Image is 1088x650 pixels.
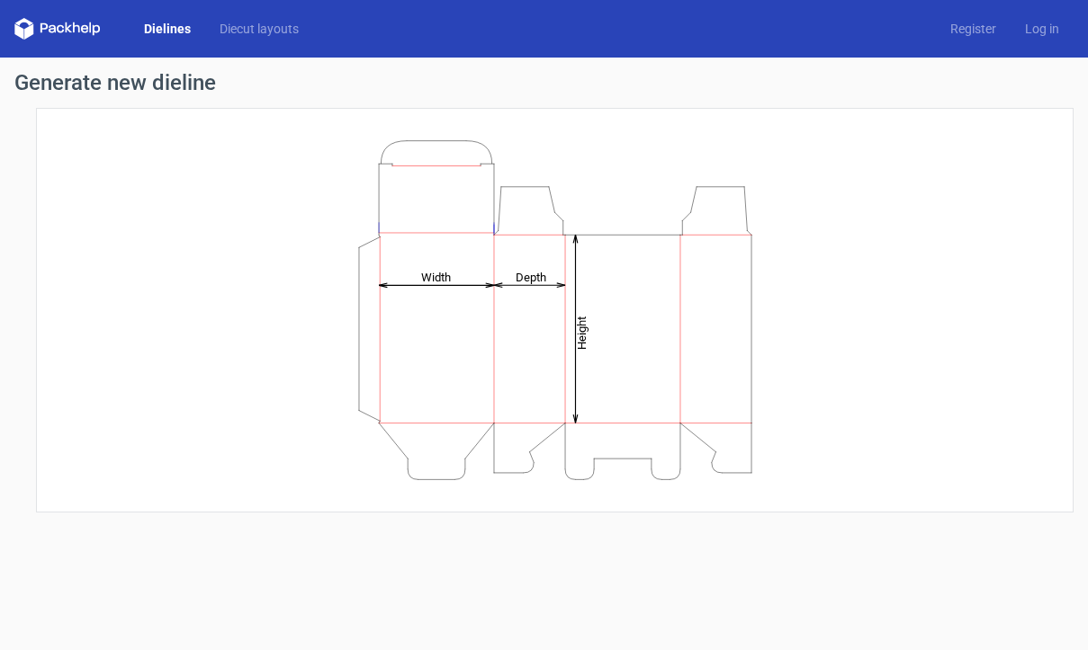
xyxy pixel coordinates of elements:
a: Diecut layouts [205,20,313,38]
tspan: Width [420,271,450,284]
tspan: Depth [516,271,546,284]
h1: Generate new dieline [14,72,1074,93]
a: Log in [1011,20,1074,38]
a: Dielines [130,20,205,38]
tspan: Height [575,316,589,350]
a: Register [936,20,1011,38]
